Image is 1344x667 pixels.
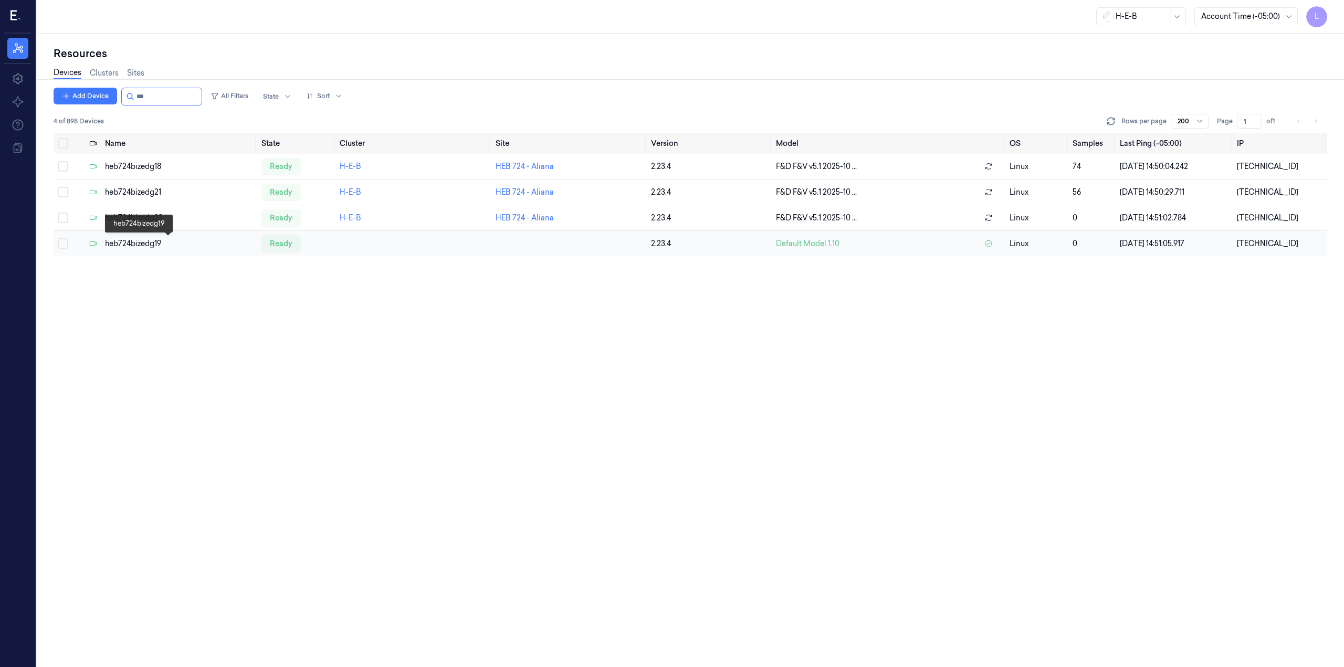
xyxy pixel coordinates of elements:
p: Rows per page [1121,117,1167,126]
span: Default Model 1.10 [776,238,839,249]
div: 2.23.4 [651,238,768,249]
div: [DATE] 14:51:02.784 [1120,213,1228,224]
span: of 1 [1266,117,1283,126]
div: ready [261,235,301,252]
div: 2.23.4 [651,161,768,172]
button: All Filters [206,88,253,104]
a: H-E-B [340,162,361,171]
th: Site [491,133,647,154]
th: Model [772,133,1005,154]
a: Clusters [90,68,119,79]
div: [DATE] 14:50:29.711 [1120,187,1228,198]
th: Version [647,133,772,154]
span: F&D F&V v5.1 2025-10 ... [776,187,857,198]
th: IP [1233,133,1327,154]
div: 74 [1073,161,1111,172]
a: H-E-B [340,187,361,197]
button: Select row [58,187,68,197]
th: Last Ping (-05:00) [1116,133,1233,154]
th: Name [101,133,257,154]
div: Resources [54,46,1327,61]
div: 0 [1073,238,1111,249]
a: H-E-B [340,213,361,223]
div: heb724bizedg19 [105,238,253,249]
div: [DATE] 14:50:04.242 [1120,161,1228,172]
button: L [1306,6,1327,27]
div: ready [261,158,301,175]
button: Select row [58,161,68,172]
div: 2.23.4 [651,187,768,198]
th: State [257,133,336,154]
p: linux [1010,187,1064,198]
button: Add Device [54,88,117,104]
div: ready [261,209,301,226]
button: Select row [58,213,68,223]
div: 0 [1073,213,1111,224]
th: Samples [1068,133,1116,154]
nav: pagination [1291,114,1323,129]
span: 4 of 898 Devices [54,117,104,126]
th: OS [1005,133,1068,154]
a: HEB 724 - Aliana [496,187,554,197]
div: heb724bizedg21 [105,187,253,198]
button: Select row [58,238,68,249]
span: Page [1217,117,1233,126]
a: HEB 724 - Aliana [496,213,554,223]
div: heb724bizedg18 [105,161,253,172]
a: Sites [127,68,144,79]
a: Devices [54,67,81,79]
div: 56 [1073,187,1111,198]
button: Select all [58,138,68,149]
div: [DATE] 14:51:05.917 [1120,238,1228,249]
a: HEB 724 - Aliana [496,162,554,171]
p: linux [1010,213,1064,224]
div: ready [261,184,301,200]
div: [TECHNICAL_ID] [1237,213,1323,224]
p: linux [1010,238,1064,249]
div: [TECHNICAL_ID] [1237,238,1323,249]
span: F&D F&V v5.1 2025-10 ... [776,161,857,172]
th: Cluster [335,133,491,154]
div: heb724bizedg23 [105,213,253,224]
div: [TECHNICAL_ID] [1237,161,1323,172]
span: F&D F&V v5.1 2025-10 ... [776,213,857,224]
div: [TECHNICAL_ID] [1237,187,1323,198]
div: 2.23.4 [651,213,768,224]
p: linux [1010,161,1064,172]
